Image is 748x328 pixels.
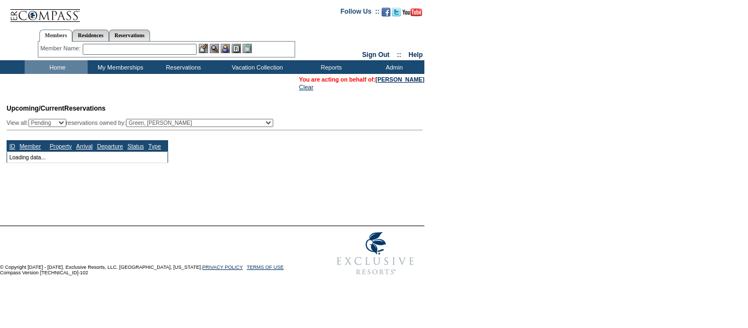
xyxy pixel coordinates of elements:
[25,60,88,74] td: Home
[151,60,214,74] td: Reservations
[7,105,64,112] span: Upcoming/Current
[72,30,109,41] a: Residences
[148,143,161,149] a: Type
[20,143,41,149] a: Member
[382,8,390,16] img: Become our fan on Facebook
[362,51,389,59] a: Sign Out
[392,11,401,18] a: Follow us on Twitter
[247,264,284,270] a: TERMS OF USE
[202,264,243,270] a: PRIVACY POLICY
[7,105,106,112] span: Reservations
[39,30,73,42] a: Members
[7,152,168,163] td: Loading data...
[361,60,424,74] td: Admin
[9,143,15,149] a: ID
[397,51,401,59] span: ::
[41,44,83,53] div: Member Name:
[221,44,230,53] img: Impersonate
[7,119,278,127] div: View all: reservations owned by:
[392,8,401,16] img: Follow us on Twitter
[298,60,361,74] td: Reports
[109,30,150,41] a: Reservations
[376,76,424,83] a: [PERSON_NAME]
[402,8,422,16] img: Subscribe to our YouTube Channel
[214,60,298,74] td: Vacation Collection
[299,84,313,90] a: Clear
[76,143,93,149] a: Arrival
[299,76,424,83] span: You are acting on behalf of:
[88,60,151,74] td: My Memberships
[210,44,219,53] img: View
[128,143,144,149] a: Status
[382,11,390,18] a: Become our fan on Facebook
[97,143,123,149] a: Departure
[199,44,208,53] img: b_edit.gif
[50,143,72,149] a: Property
[232,44,241,53] img: Reservations
[402,11,422,18] a: Subscribe to our YouTube Channel
[243,44,252,53] img: b_calculator.gif
[408,51,423,59] a: Help
[326,226,424,281] img: Exclusive Resorts
[341,7,379,20] td: Follow Us ::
